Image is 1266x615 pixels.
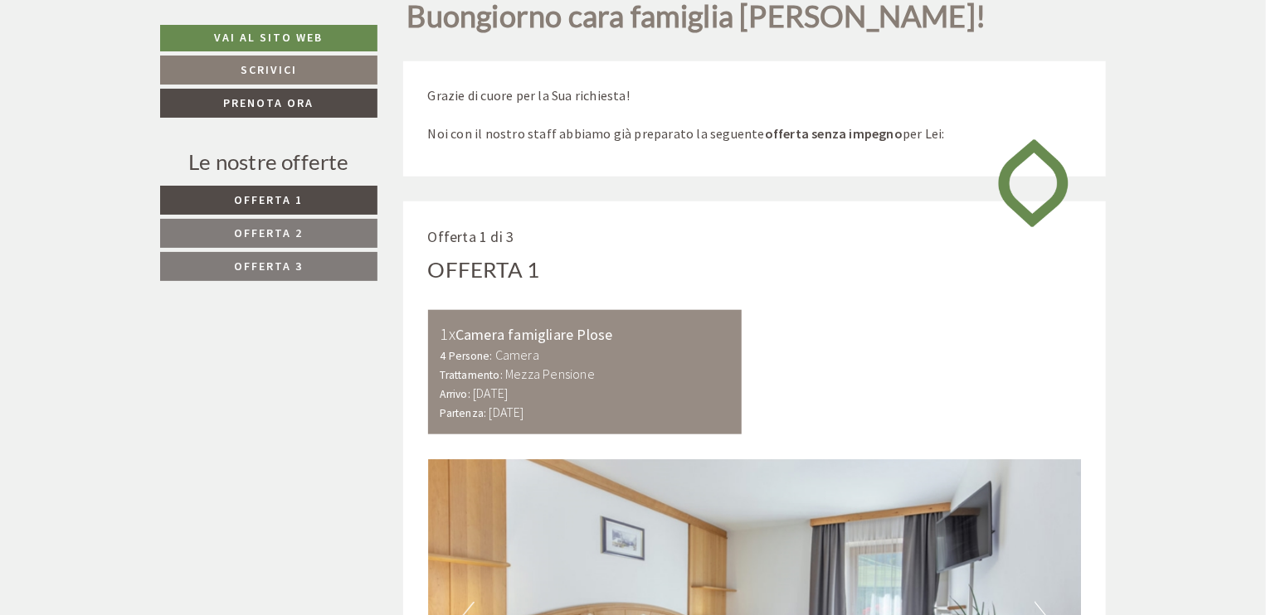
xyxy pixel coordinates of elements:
[160,56,377,85] a: Scrivici
[26,49,251,62] div: [GEOGRAPHIC_DATA]
[235,225,304,240] span: Offerta 2
[13,46,259,96] div: Buon giorno, come possiamo aiutarla?
[441,322,730,346] div: Camera famigliare Plose
[473,385,508,401] b: [DATE]
[765,125,903,142] strong: offerta senza impegno
[160,25,377,51] a: Vai al sito web
[441,323,455,344] b: 1x
[441,349,493,363] small: 4 Persone:
[235,192,304,207] span: Offerta 1
[428,227,514,246] span: Offerta 1 di 3
[986,124,1081,242] img: image
[441,368,503,382] small: Trattamento:
[505,366,595,382] b: Mezza Pensione
[428,86,1082,143] p: Grazie di cuore per la Sua richiesta! Noi con il nostro staff abbiamo già preparato la seguente p...
[489,404,524,420] b: [DATE]
[235,259,304,274] span: Offerta 3
[26,81,251,93] small: 08:39
[495,346,539,363] b: Camera
[428,254,540,285] div: Offerta 1
[160,147,377,177] div: Le nostre offerte
[160,89,377,118] a: Prenota ora
[285,13,369,41] div: domenica
[441,406,487,420] small: Partenza:
[441,387,470,401] small: Arrivo:
[570,437,654,466] button: Invia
